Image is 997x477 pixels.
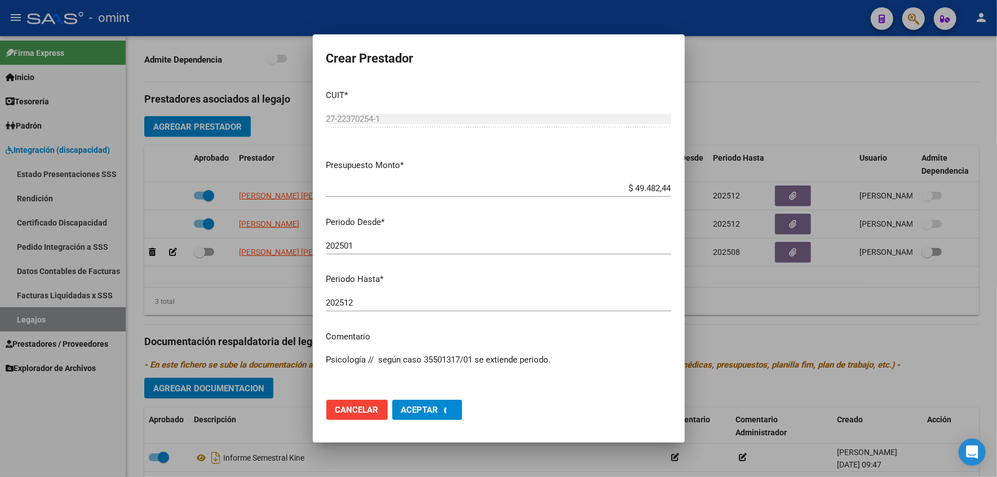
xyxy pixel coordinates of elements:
[326,400,388,420] button: Cancelar
[401,405,438,415] span: Aceptar
[959,439,986,466] div: Open Intercom Messenger
[326,159,671,172] p: Presupuesto Monto
[326,89,671,102] p: CUIT
[335,405,379,415] span: Cancelar
[326,330,671,343] p: Comentario
[326,216,671,229] p: Periodo Desde
[392,400,462,420] button: Aceptar
[326,273,671,286] p: Periodo Hasta
[326,48,671,69] h2: Crear Prestador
